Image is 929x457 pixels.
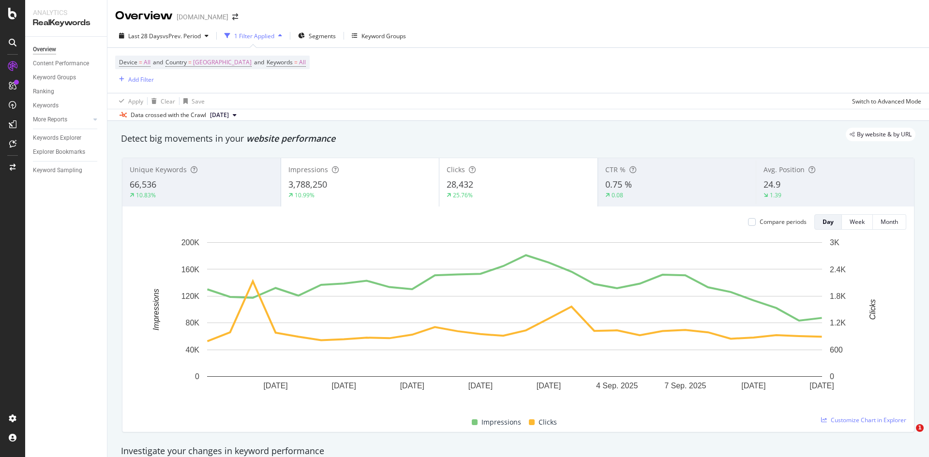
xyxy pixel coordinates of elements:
div: Data crossed with the Crawl [131,111,206,119]
div: More Reports [33,115,67,125]
span: 3,788,250 [288,178,327,190]
div: Overview [33,44,56,55]
div: 25.76% [453,191,473,199]
span: Avg. Position [764,165,805,174]
span: = [294,58,298,66]
span: CTR % [605,165,626,174]
a: Overview [33,44,100,55]
a: Keyword Groups [33,73,100,83]
span: 24.9 [764,178,780,190]
div: 1 Filter Applied [234,32,274,40]
div: Keyword Groups [361,32,406,40]
text: 200K [181,238,200,247]
div: arrow-right-arrow-left [232,14,238,20]
iframe: Intercom live chat [896,424,919,447]
text: 0 [195,372,199,381]
text: [DATE] [468,382,493,390]
div: Week [850,218,865,226]
button: Switch to Advanced Mode [848,93,921,109]
span: 2025 Sep. 8th [210,111,229,119]
span: Device [119,58,137,66]
span: = [139,58,142,66]
span: All [144,56,150,69]
span: 1 [916,424,924,432]
text: [DATE] [537,382,561,390]
text: 1.2K [830,319,846,327]
button: 1 Filter Applied [221,28,286,44]
div: Apply [128,97,143,105]
text: [DATE] [263,382,287,390]
div: Overview [115,8,173,24]
button: Keyword Groups [348,28,410,44]
a: Keywords Explorer [33,133,100,143]
button: Last 28 DaysvsPrev. Period [115,28,212,44]
text: 4 Sep. 2025 [596,382,638,390]
div: Compare periods [760,218,807,226]
span: All [299,56,306,69]
div: Add Filter [128,75,154,84]
span: 66,536 [130,178,156,190]
svg: A chart. [130,237,899,405]
text: [DATE] [400,382,424,390]
text: Impressions [152,289,160,330]
button: Day [814,214,842,230]
div: Day [823,218,834,226]
text: 160K [181,265,200,273]
div: 10.99% [295,191,315,199]
span: By website & by URL [857,132,912,137]
div: Keyword Groups [33,73,76,83]
text: Clicks [869,299,877,320]
a: More Reports [33,115,90,125]
button: Save [180,93,205,109]
span: and [254,58,264,66]
button: Week [842,214,873,230]
span: Last 28 Days [128,32,163,40]
span: [GEOGRAPHIC_DATA] [193,56,252,69]
text: 120K [181,292,200,300]
text: [DATE] [741,382,765,390]
div: Save [192,97,205,105]
text: 3K [830,238,839,247]
div: [DOMAIN_NAME] [177,12,228,22]
text: [DATE] [332,382,356,390]
text: 0 [830,372,834,381]
div: 1.39 [770,191,781,199]
div: Ranking [33,87,54,97]
span: Clicks [447,165,465,174]
span: Impressions [288,165,328,174]
button: Clear [148,93,175,109]
span: vs Prev. Period [163,32,201,40]
span: 0.75 % [605,178,632,190]
a: Ranking [33,87,100,97]
span: Clicks [539,416,557,428]
div: Switch to Advanced Mode [852,97,921,105]
text: 7 Sep. 2025 [664,382,706,390]
button: [DATE] [206,109,240,121]
span: Keywords [267,58,293,66]
div: legacy label [846,128,915,141]
div: 10.83% [136,191,156,199]
button: Segments [294,28,340,44]
button: Apply [115,93,143,109]
span: Customize Chart in Explorer [831,416,906,424]
div: RealKeywords [33,17,99,29]
span: 28,432 [447,178,473,190]
a: Keyword Sampling [33,165,100,176]
span: and [153,58,163,66]
div: Clear [161,97,175,105]
span: = [188,58,192,66]
text: 1.8K [830,292,846,300]
text: 80K [186,319,200,327]
div: Month [881,218,898,226]
div: 0.08 [612,191,623,199]
a: Keywords [33,101,100,111]
span: Impressions [481,416,521,428]
div: Analytics [33,8,99,17]
text: 2.4K [830,265,846,273]
text: 600 [830,346,843,354]
a: Content Performance [33,59,100,69]
button: Month [873,214,906,230]
span: Unique Keywords [130,165,187,174]
text: 40K [186,346,200,354]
